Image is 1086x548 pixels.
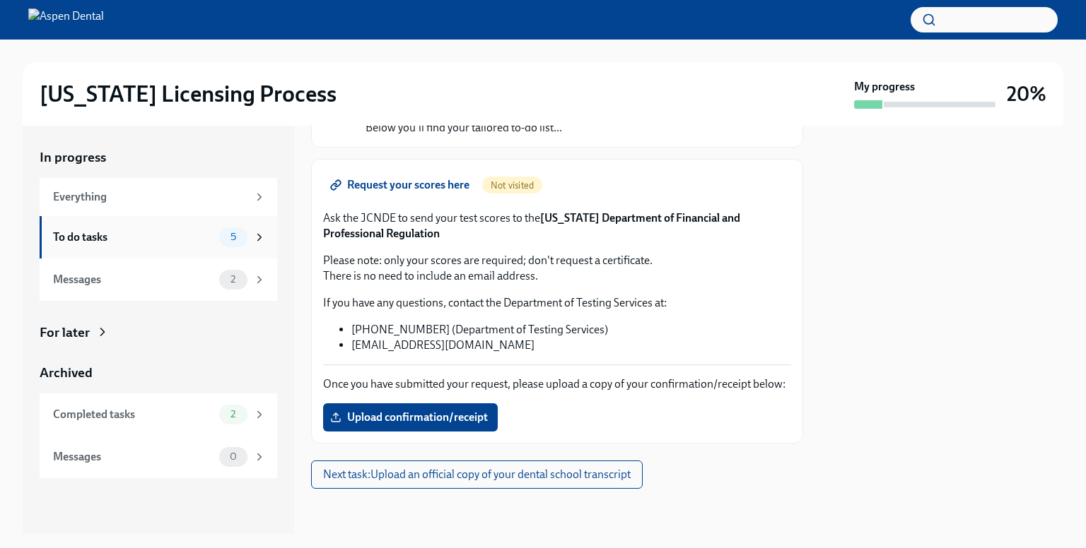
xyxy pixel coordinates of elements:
[351,322,791,338] li: [PHONE_NUMBER] (Department of Testing Services)
[40,323,90,342] div: For later
[482,180,542,191] span: Not visited
[222,409,244,419] span: 2
[40,323,277,342] a: For later
[323,171,479,199] a: Request your scores here
[323,403,498,431] label: Upload confirmation/receipt
[1007,81,1046,107] h3: 20%
[53,272,214,287] div: Messages
[53,189,247,205] div: Everything
[333,178,469,192] span: Request your scores here
[40,393,277,436] a: Completed tasks2
[323,253,791,284] p: Please note: only your scores are required; don't request a certificate. There is no need to incl...
[222,274,244,285] span: 2
[53,449,214,465] div: Messages
[311,460,643,489] button: Next task:Upload an official copy of your dental school transcript
[40,258,277,301] a: Messages2
[323,467,631,482] span: Next task : Upload an official copy of your dental school transcript
[333,410,488,424] span: Upload confirmation/receipt
[40,148,277,167] a: In progress
[351,338,791,353] li: [EMAIL_ADDRESS][DOMAIN_NAME]
[53,407,214,422] div: Completed tasks
[323,295,791,311] p: If you have any questions, contact the Department of Testing Services at:
[40,80,337,108] h2: [US_STATE] Licensing Process
[323,376,791,392] p: Once you have submitted your request, please upload a copy of your confirmation/receipt below:
[221,451,245,462] span: 0
[40,178,277,216] a: Everything
[40,364,277,382] a: Archived
[222,232,245,242] span: 5
[40,436,277,478] a: Messages0
[854,79,915,95] strong: My progress
[53,230,214,245] div: To do tasks
[40,216,277,258] a: To do tasks5
[366,120,669,136] p: Below you'll find your tailored to-do list...
[28,8,104,31] img: Aspen Dental
[323,210,791,242] p: Ask the JCNDE to send your test scores to the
